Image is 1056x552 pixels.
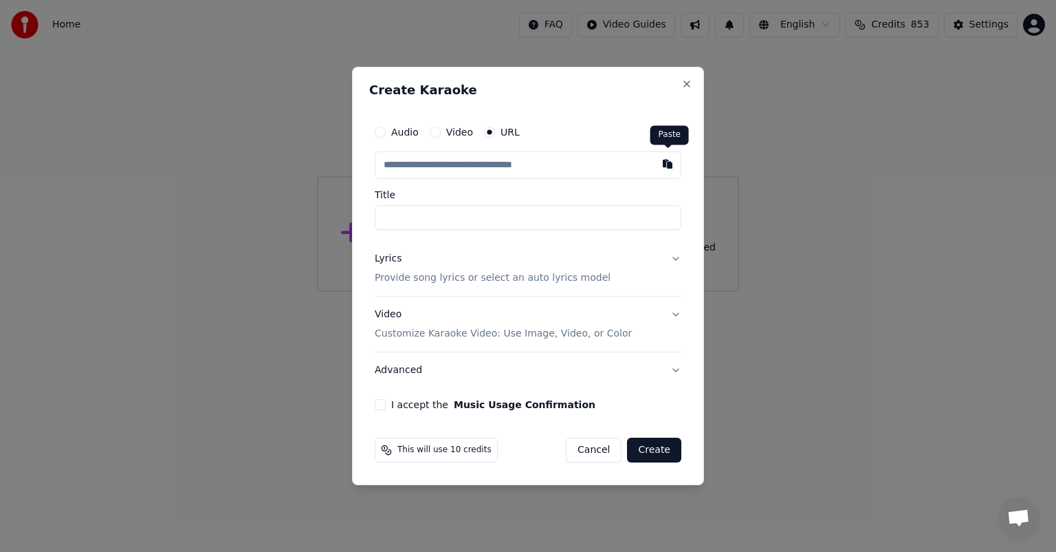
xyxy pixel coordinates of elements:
[375,352,681,388] button: Advanced
[375,271,610,285] p: Provide song lyrics or select an auto lyrics model
[650,125,689,145] div: Paste
[454,400,595,410] button: I accept the
[369,84,687,96] h2: Create Karaoke
[391,127,419,137] label: Audio
[375,308,632,341] div: Video
[391,400,595,410] label: I accept the
[627,438,681,463] button: Create
[566,438,621,463] button: Cancel
[375,252,401,266] div: Lyrics
[500,127,520,137] label: URL
[446,127,473,137] label: Video
[375,297,681,352] button: VideoCustomize Karaoke Video: Use Image, Video, or Color
[397,445,492,456] span: This will use 10 credits
[375,190,681,200] label: Title
[375,327,632,341] p: Customize Karaoke Video: Use Image, Video, or Color
[375,241,681,296] button: LyricsProvide song lyrics or select an auto lyrics model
